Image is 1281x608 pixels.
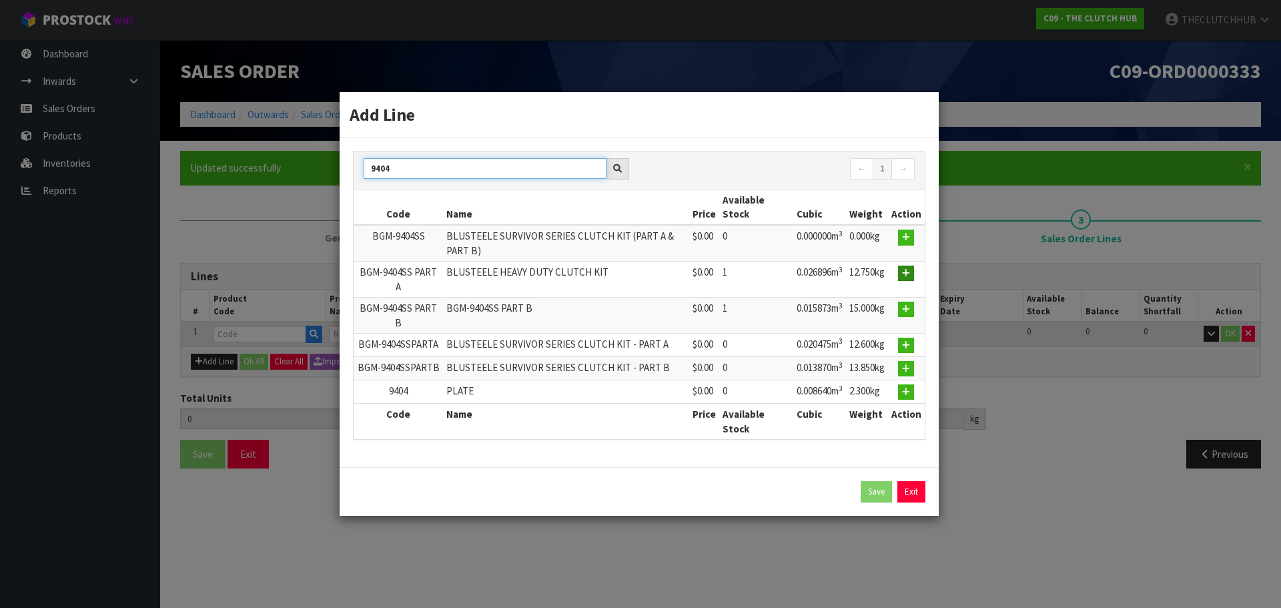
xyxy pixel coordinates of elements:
td: $0.00 [689,380,719,404]
th: Cubic [793,404,846,439]
h3: Add Line [350,102,929,127]
sup: 3 [839,360,843,370]
td: 0.000000m [793,225,846,261]
td: BGM-9404SS PART A [354,262,443,298]
th: Action [888,404,925,439]
th: Price [689,190,719,226]
a: ← [850,158,873,180]
nav: Page navigation [649,158,915,182]
td: 2.300kg [846,380,888,404]
td: PLATE [443,380,689,404]
th: Action [888,190,925,226]
sup: 3 [839,384,843,393]
input: Search products [364,158,606,179]
th: Cubic [793,190,846,226]
td: 9404 [354,380,443,404]
td: 0.015873m [793,298,846,334]
th: Weight [846,404,888,439]
td: BGM-9404SS [354,225,443,261]
td: 1 [719,298,793,334]
td: BGM-9404SS PART B [354,298,443,334]
td: 1 [719,262,793,298]
td: $0.00 [689,334,719,357]
td: BLUSTEELE SURVIVOR SERIES CLUTCH KIT - PART B [443,357,689,380]
td: 0 [719,357,793,380]
td: BLUSTEELE SURVIVOR SERIES CLUTCH KIT - PART A [443,334,689,357]
td: BLUSTEELE HEAVY DUTY CLUTCH KIT [443,262,689,298]
td: 0.013870m [793,357,846,380]
th: Available Stock [719,404,793,439]
td: BLUSTEELE SURVIVOR SERIES CLUTCH KIT (PART A & PART B) [443,225,689,261]
td: 13.850kg [846,357,888,380]
td: 0.000kg [846,225,888,261]
td: $0.00 [689,357,719,380]
td: 0 [719,225,793,261]
td: 0.008640m [793,380,846,404]
sup: 3 [839,301,843,310]
td: 0.020475m [793,334,846,357]
td: 0 [719,334,793,357]
button: Save [861,481,892,503]
th: Code [354,190,443,226]
sup: 3 [839,265,843,274]
sup: 3 [839,229,843,238]
th: Name [443,404,689,439]
th: Price [689,404,719,439]
a: Exit [897,481,925,503]
td: $0.00 [689,225,719,261]
th: Code [354,404,443,439]
a: → [891,158,915,180]
td: $0.00 [689,262,719,298]
a: 1 [873,158,892,180]
td: BGM-9404SS PART B [443,298,689,334]
td: 0 [719,380,793,404]
td: $0.00 [689,298,719,334]
sup: 3 [839,336,843,346]
td: 12.750kg [846,262,888,298]
td: 0.026896m [793,262,846,298]
td: 15.000kg [846,298,888,334]
td: 12.600kg [846,334,888,357]
td: BGM-9404SSPARTA [354,334,443,357]
th: Name [443,190,689,226]
th: Weight [846,190,888,226]
td: BGM-9404SSPARTB [354,357,443,380]
th: Available Stock [719,190,793,226]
